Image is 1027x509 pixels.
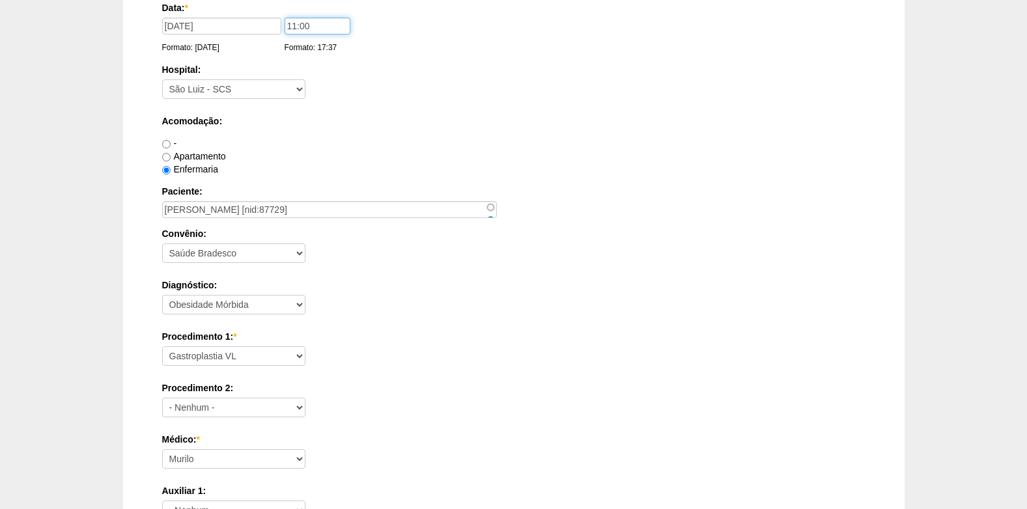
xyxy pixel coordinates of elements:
label: Diagnóstico: [162,279,865,292]
label: Enfermaria [162,164,218,174]
label: Médico: [162,433,865,446]
label: Auxiliar 1: [162,484,865,497]
label: - [162,138,177,148]
label: Procedimento 1: [162,330,865,343]
label: Hospital: [162,63,865,76]
input: - [162,140,171,148]
label: Procedimento 2: [162,381,865,394]
label: Acomodação: [162,115,865,128]
input: Enfermaria [162,166,171,174]
span: Este campo é obrigatório. [233,331,236,342]
label: Paciente: [162,185,865,198]
span: Este campo é obrigatório. [185,3,188,13]
label: Apartamento [162,151,226,161]
span: Este campo é obrigatório. [196,434,199,445]
label: Data: [162,1,861,14]
div: Formato: 17:37 [285,41,354,54]
label: Convênio: [162,227,865,240]
div: Formato: [DATE] [162,41,285,54]
input: Apartamento [162,153,171,161]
